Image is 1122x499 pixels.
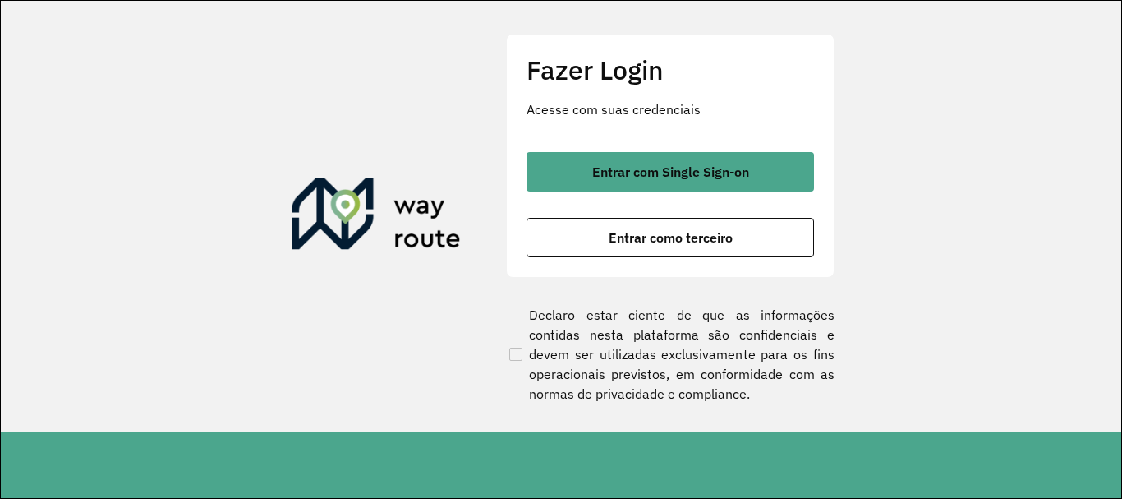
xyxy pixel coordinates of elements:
span: Entrar com Single Sign-on [592,165,749,178]
button: button [527,152,814,192]
button: button [527,218,814,257]
span: Entrar como terceiro [609,231,733,244]
p: Acesse com suas credenciais [527,99,814,119]
img: Roteirizador AmbevTech [292,178,461,256]
h2: Fazer Login [527,54,814,85]
label: Declaro estar ciente de que as informações contidas nesta plataforma são confidenciais e devem se... [506,305,835,404]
